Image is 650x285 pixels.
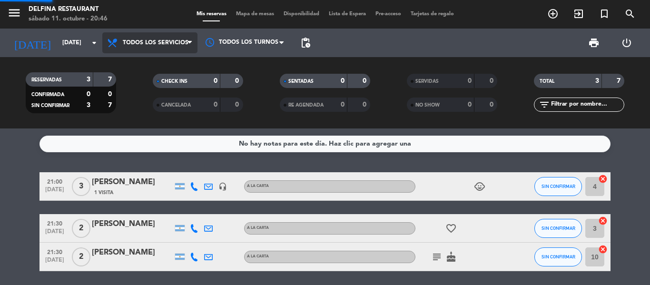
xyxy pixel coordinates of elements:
[621,37,632,49] i: power_settings_new
[94,189,113,197] span: 1 Visita
[7,6,21,23] button: menu
[247,184,269,188] span: A LA CARTA
[43,257,67,268] span: [DATE]
[534,219,582,238] button: SIN CONFIRMAR
[406,11,459,17] span: Tarjetas de regalo
[92,246,173,259] div: [PERSON_NAME]
[598,174,608,184] i: cancel
[29,14,108,24] div: sábado 11. octubre - 20:46
[108,102,114,108] strong: 7
[87,91,90,98] strong: 0
[231,11,279,17] span: Mapa de mesas
[43,176,67,187] span: 21:00
[324,11,371,17] span: Lista de Espera
[123,39,188,46] span: Todos los servicios
[89,37,100,49] i: arrow_drop_down
[598,245,608,254] i: cancel
[279,11,324,17] span: Disponibilidad
[490,78,495,84] strong: 0
[415,103,440,108] span: NO SHOW
[542,254,575,259] span: SIN CONFIRMAR
[431,251,443,263] i: subject
[540,79,554,84] span: TOTAL
[87,76,90,83] strong: 3
[7,6,21,20] i: menu
[468,101,472,108] strong: 0
[415,79,439,84] span: SERVIDAS
[108,91,114,98] strong: 0
[341,78,345,84] strong: 0
[235,78,241,84] strong: 0
[542,184,575,189] span: SIN CONFIRMAR
[43,246,67,257] span: 21:30
[72,219,90,238] span: 2
[218,182,227,191] i: headset_mic
[624,8,636,20] i: search
[87,102,90,108] strong: 3
[599,8,610,20] i: turned_in_not
[363,101,368,108] strong: 0
[192,11,231,17] span: Mis reservas
[247,226,269,230] span: A LA CARTA
[371,11,406,17] span: Pre-acceso
[31,92,64,97] span: CONFIRMADA
[588,37,600,49] span: print
[474,181,485,192] i: child_care
[617,78,622,84] strong: 7
[288,103,324,108] span: RE AGENDADA
[214,78,217,84] strong: 0
[445,251,457,263] i: cake
[573,8,584,20] i: exit_to_app
[72,177,90,196] span: 3
[43,187,67,197] span: [DATE]
[239,138,411,149] div: No hay notas para este día. Haz clic para agregar una
[288,79,314,84] span: SENTADAS
[43,228,67,239] span: [DATE]
[43,217,67,228] span: 21:30
[29,5,108,14] div: Delfina Restaurant
[490,101,495,108] strong: 0
[598,216,608,226] i: cancel
[92,176,173,188] div: [PERSON_NAME]
[92,218,173,230] div: [PERSON_NAME]
[161,103,191,108] span: CANCELADA
[247,255,269,258] span: A LA CARTA
[547,8,559,20] i: add_circle_outline
[468,78,472,84] strong: 0
[161,79,187,84] span: CHECK INS
[445,223,457,234] i: favorite_border
[363,78,368,84] strong: 0
[534,177,582,196] button: SIN CONFIRMAR
[300,37,311,49] span: pending_actions
[31,78,62,82] span: RESERVADAS
[72,247,90,266] span: 2
[534,247,582,266] button: SIN CONFIRMAR
[341,101,345,108] strong: 0
[31,103,69,108] span: SIN CONFIRMAR
[595,78,599,84] strong: 3
[539,99,550,110] i: filter_list
[7,32,58,53] i: [DATE]
[610,29,643,57] div: LOG OUT
[550,99,624,110] input: Filtrar por nombre...
[542,226,575,231] span: SIN CONFIRMAR
[108,76,114,83] strong: 7
[214,101,217,108] strong: 0
[235,101,241,108] strong: 0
